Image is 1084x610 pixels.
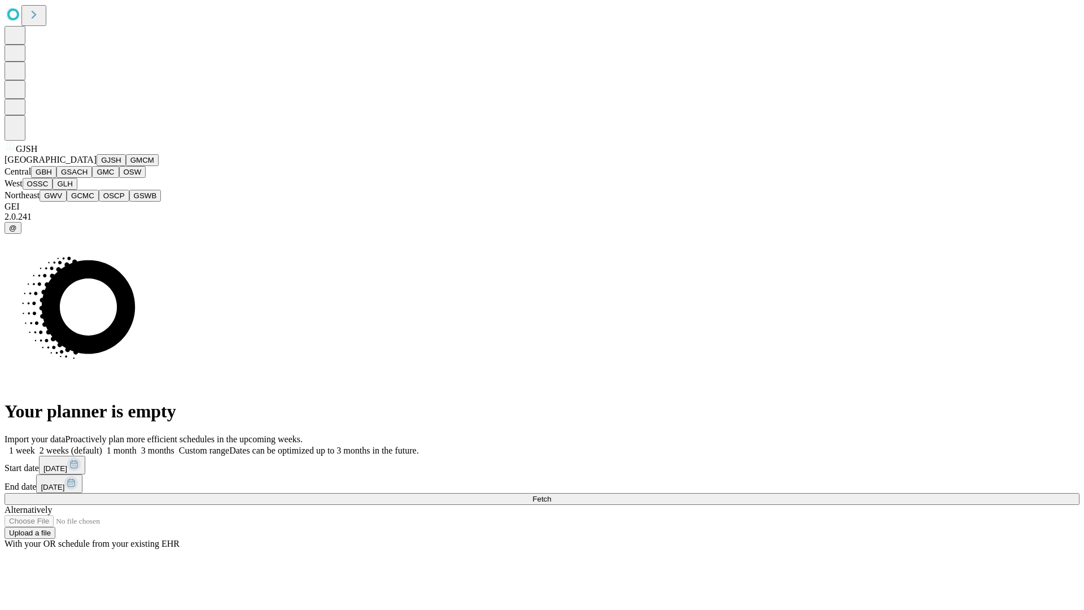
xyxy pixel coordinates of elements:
[5,505,52,515] span: Alternatively
[5,401,1079,422] h1: Your planner is empty
[40,190,67,202] button: GWV
[5,527,55,539] button: Upload a file
[97,154,126,166] button: GJSH
[126,154,159,166] button: GMCM
[39,456,85,474] button: [DATE]
[5,190,40,200] span: Northeast
[5,493,1079,505] button: Fetch
[5,539,180,548] span: With your OR schedule from your existing EHR
[532,495,551,503] span: Fetch
[107,446,137,455] span: 1 month
[92,166,119,178] button: GMC
[5,202,1079,212] div: GEI
[5,212,1079,222] div: 2.0.241
[65,434,303,444] span: Proactively plan more efficient schedules in the upcoming weeks.
[179,446,229,455] span: Custom range
[119,166,146,178] button: OSW
[36,474,82,493] button: [DATE]
[53,178,77,190] button: GLH
[5,456,1079,474] div: Start date
[31,166,56,178] button: GBH
[23,178,53,190] button: OSSC
[5,222,21,234] button: @
[40,446,102,455] span: 2 weeks (default)
[9,446,35,455] span: 1 week
[56,166,92,178] button: GSACH
[99,190,129,202] button: OSCP
[43,464,67,473] span: [DATE]
[5,474,1079,493] div: End date
[41,483,64,491] span: [DATE]
[67,190,99,202] button: GCMC
[5,155,97,164] span: [GEOGRAPHIC_DATA]
[5,434,65,444] span: Import your data
[9,224,17,232] span: @
[129,190,161,202] button: GSWB
[5,178,23,188] span: West
[229,446,418,455] span: Dates can be optimized up to 3 months in the future.
[5,167,31,176] span: Central
[16,144,37,154] span: GJSH
[141,446,174,455] span: 3 months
